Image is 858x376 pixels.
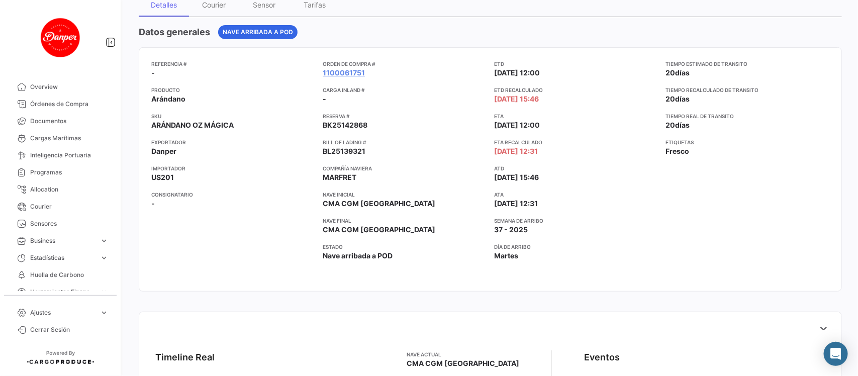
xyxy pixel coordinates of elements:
[151,94,185,104] span: Arándano
[8,113,113,130] a: Documentos
[100,308,109,317] span: expand_more
[155,350,215,364] div: Timeline Real
[323,146,365,156] span: BL25139321
[323,217,486,225] app-card-info-title: Nave final
[323,138,486,146] app-card-info-title: Bill of Lading #
[495,199,538,209] span: [DATE] 12:31
[495,164,658,172] app-card-info-title: ATD
[495,112,658,120] app-card-info-title: ETA
[323,86,486,94] app-card-info-title: Carga inland #
[8,147,113,164] a: Inteligencia Portuaria
[407,358,519,368] span: CMA CGM [GEOGRAPHIC_DATA]
[495,225,528,235] span: 37 - 2025
[35,12,85,62] img: danper-logo.png
[8,78,113,96] a: Overview
[407,350,519,358] app-card-info-title: Nave actual
[8,181,113,198] a: Allocation
[323,243,486,251] app-card-info-title: Estado
[676,95,690,103] span: días
[323,68,365,78] a: 1100061751
[666,86,829,94] app-card-info-title: Tiempo recalculado de transito
[323,112,486,120] app-card-info-title: Reserva #
[30,219,109,228] span: Sensores
[495,146,538,156] span: [DATE] 12:31
[30,288,96,297] span: Herramientas Financieras
[8,198,113,215] a: Courier
[8,215,113,232] a: Sensores
[253,1,276,9] div: Sensor
[323,94,326,104] span: -
[495,120,540,130] span: [DATE] 12:00
[151,199,155,209] span: -
[495,138,658,146] app-card-info-title: ETA Recalculado
[30,185,109,194] span: Allocation
[584,350,620,364] div: Eventos
[100,288,109,297] span: expand_more
[151,146,176,156] span: Danper
[495,251,519,261] span: Martes
[30,202,109,211] span: Courier
[824,342,848,366] div: Abrir Intercom Messenger
[323,199,435,209] span: CMA CGM [GEOGRAPHIC_DATA]
[100,253,109,262] span: expand_more
[304,1,326,9] div: Tarifas
[139,25,210,39] h4: Datos generales
[323,251,393,261] span: Nave arribada a POD
[151,1,177,9] div: Detalles
[151,112,315,120] app-card-info-title: SKU
[666,95,676,103] span: 20
[8,266,113,284] a: Huella de Carbono
[8,130,113,147] a: Cargas Marítimas
[495,217,658,225] app-card-info-title: Semana de Arribo
[30,253,96,262] span: Estadísticas
[30,100,109,109] span: Órdenes de Compra
[323,225,435,235] span: CMA CGM [GEOGRAPHIC_DATA]
[151,120,234,130] span: ARÁNDANO OZ MÁGICA
[30,117,109,126] span: Documentos
[30,270,109,279] span: Huella de Carbono
[666,68,676,77] span: 20
[495,243,658,251] app-card-info-title: Día de Arribo
[495,172,539,182] span: [DATE] 15:46
[151,86,315,94] app-card-info-title: Producto
[666,146,690,156] span: Fresco
[30,151,109,160] span: Inteligencia Portuaria
[151,191,315,199] app-card-info-title: Consignatario
[676,121,690,129] span: días
[151,68,155,78] span: -
[100,236,109,245] span: expand_more
[495,68,540,78] span: [DATE] 12:00
[323,120,367,130] span: BK25142868
[151,164,315,172] app-card-info-title: Importador
[151,172,174,182] span: US201
[666,60,829,68] app-card-info-title: Tiempo estimado de transito
[8,164,113,181] a: Programas
[323,60,486,68] app-card-info-title: Orden de Compra #
[30,308,96,317] span: Ajustes
[151,60,315,68] app-card-info-title: Referencia #
[30,325,109,334] span: Cerrar Sesión
[495,60,658,68] app-card-info-title: ETD
[323,172,356,182] span: MARFRET
[666,121,676,129] span: 20
[323,164,486,172] app-card-info-title: Compañía naviera
[30,168,109,177] span: Programas
[495,86,658,94] app-card-info-title: ETD Recalculado
[8,96,113,113] a: Órdenes de Compra
[151,138,315,146] app-card-info-title: Exportador
[30,82,109,91] span: Overview
[666,138,829,146] app-card-info-title: Etiquetas
[30,236,96,245] span: Business
[323,191,486,199] app-card-info-title: Nave inicial
[495,191,658,199] app-card-info-title: ATA
[203,1,226,9] div: Courier
[495,94,539,104] span: [DATE] 15:46
[30,134,109,143] span: Cargas Marítimas
[223,28,293,37] span: Nave arribada a POD
[676,68,690,77] span: días
[666,112,829,120] app-card-info-title: Tiempo real de transito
